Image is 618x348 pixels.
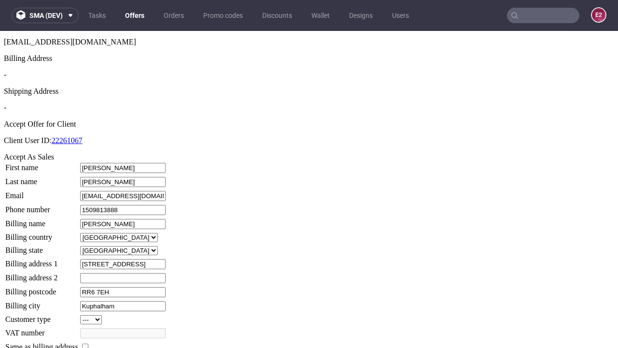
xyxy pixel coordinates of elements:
[5,174,79,185] td: Phone number
[5,145,79,157] td: Last name
[306,8,336,23] a: Wallet
[197,8,249,23] a: Promo codes
[119,8,150,23] a: Offers
[4,23,614,32] div: Billing Address
[5,242,79,253] td: Billing address 2
[5,131,79,143] td: First name
[5,188,79,199] td: Billing name
[52,105,83,114] a: 22261067
[4,72,6,81] span: -
[5,228,79,239] td: Billing address 1
[5,311,79,321] td: Same as billing address
[592,8,605,22] figcaption: e2
[5,256,79,267] td: Billing postcode
[256,8,298,23] a: Discounts
[5,284,79,294] td: Customer type
[343,8,379,23] a: Designs
[5,270,79,281] td: Billing city
[5,202,79,212] td: Billing country
[4,89,614,98] div: Accept Offer for Client
[5,215,79,225] td: Billing state
[158,8,190,23] a: Orders
[83,8,112,23] a: Tasks
[4,122,614,130] div: Accept As Sales
[4,40,6,48] span: -
[29,12,63,19] span: sma (dev)
[4,105,614,114] p: Client User ID:
[4,7,136,15] span: [EMAIL_ADDRESS][DOMAIN_NAME]
[4,56,614,65] div: Shipping Address
[5,297,79,308] td: VAT number
[12,8,79,23] button: sma (dev)
[386,8,415,23] a: Users
[5,159,79,171] td: Email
